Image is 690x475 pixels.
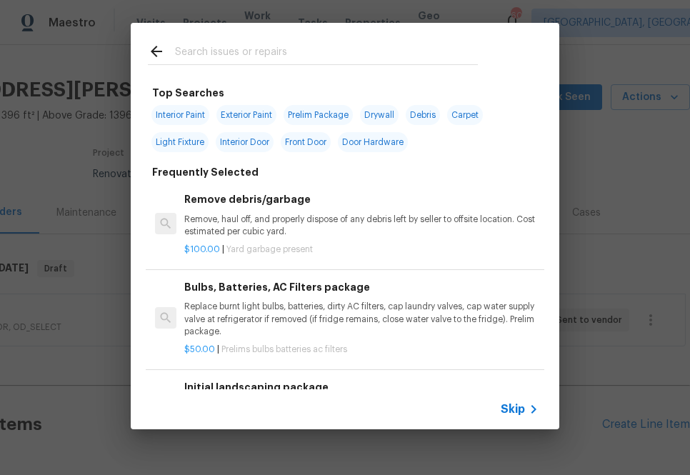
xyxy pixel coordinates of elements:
span: Prelims bulbs batteries ac filters [221,345,347,354]
p: Remove, haul off, and properly dispose of any debris left by seller to offsite location. Cost est... [184,214,539,238]
h6: Remove debris/garbage [184,191,539,207]
input: Search issues or repairs [175,43,478,64]
span: Front Door [281,132,331,152]
span: $50.00 [184,345,215,354]
span: Debris [406,105,440,125]
span: Light Fixture [151,132,209,152]
span: Skip [501,402,525,416]
p: | [184,344,539,356]
h6: Frequently Selected [152,164,259,180]
span: Interior Paint [151,105,209,125]
span: Drywall [360,105,399,125]
span: Interior Door [216,132,274,152]
h6: Bulbs, Batteries, AC Filters package [184,279,539,295]
span: Door Hardware [338,132,408,152]
p: | [184,244,539,256]
span: Exterior Paint [216,105,276,125]
h6: Top Searches [152,85,224,101]
h6: Initial landscaping package [184,379,539,395]
span: Yard garbage present [226,245,313,254]
span: Carpet [447,105,483,125]
span: Prelim Package [284,105,353,125]
p: Replace burnt light bulbs, batteries, dirty AC filters, cap laundry valves, cap water supply valv... [184,301,539,337]
span: $100.00 [184,245,220,254]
